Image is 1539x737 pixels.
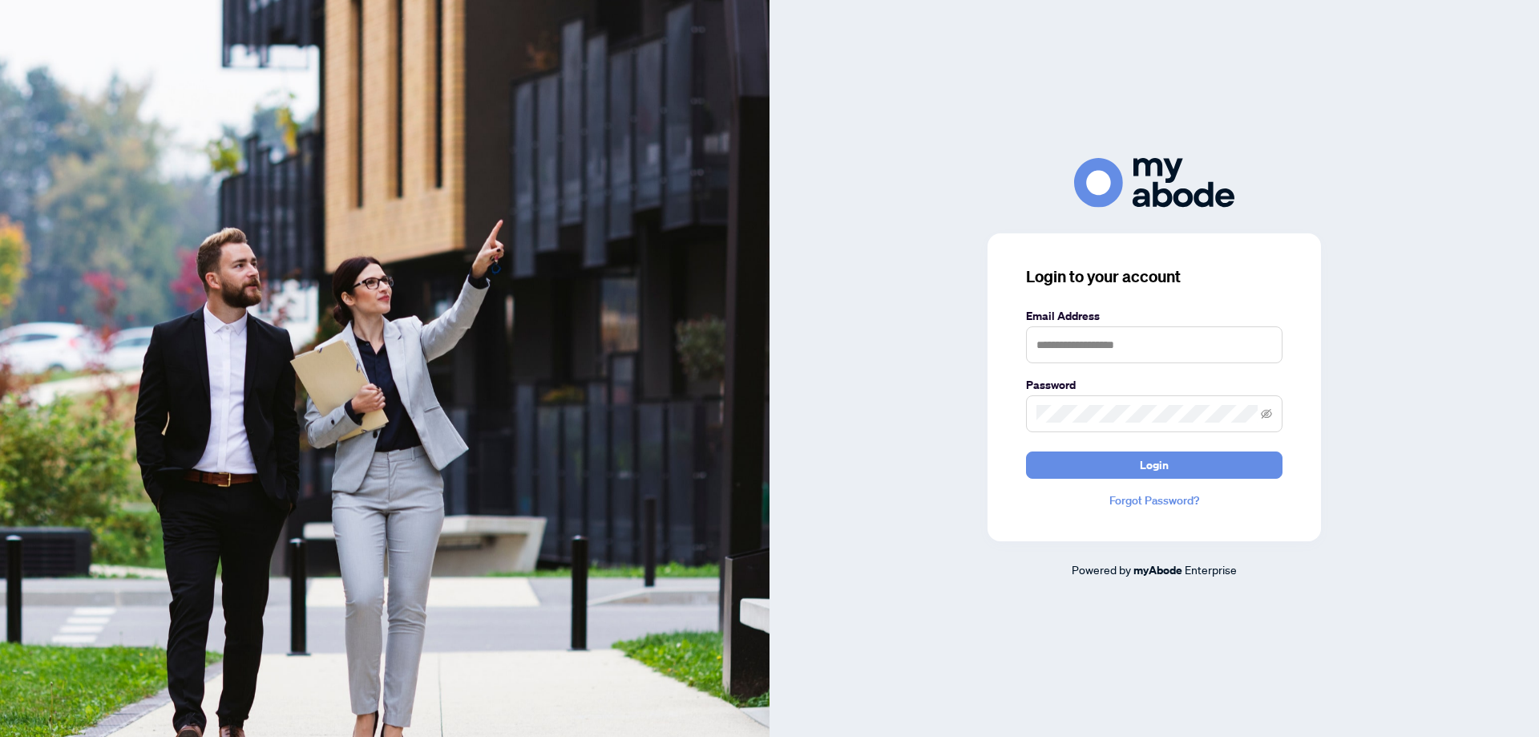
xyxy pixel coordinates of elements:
[1133,561,1182,579] a: myAbode
[1072,562,1131,577] span: Powered by
[1140,452,1169,478] span: Login
[1026,307,1282,325] label: Email Address
[1261,408,1272,419] span: eye-invisible
[1026,452,1282,479] button: Login
[1026,265,1282,288] h3: Login to your account
[1026,492,1282,509] a: Forgot Password?
[1074,158,1234,207] img: ma-logo
[1185,562,1237,577] span: Enterprise
[1026,376,1282,394] label: Password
